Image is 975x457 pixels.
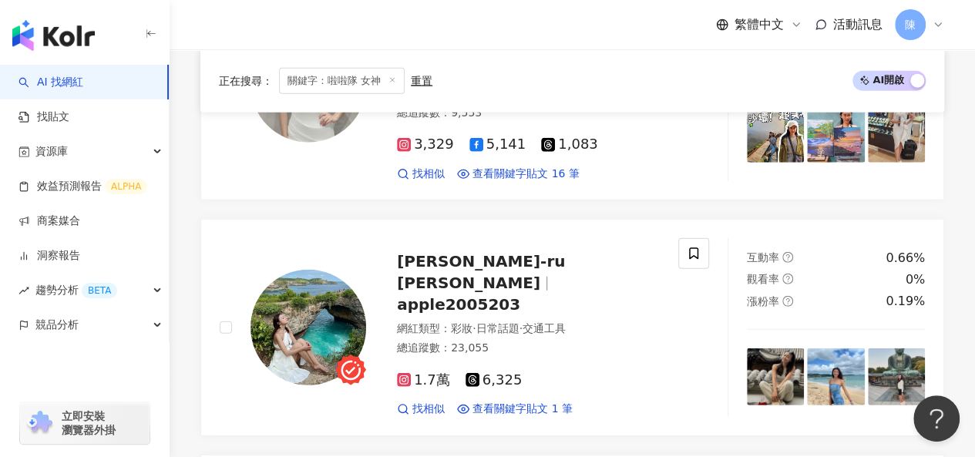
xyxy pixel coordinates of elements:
span: 5,141 [469,136,526,153]
span: rise [18,285,29,296]
span: 1,083 [541,136,598,153]
div: 網紅類型 ： [397,321,660,337]
div: 0.19% [886,293,925,310]
span: 查看關鍵字貼文 16 筆 [472,166,580,182]
span: 互動率 [747,251,779,264]
span: 陳 [905,16,916,33]
span: 活動訊息 [833,17,883,32]
div: BETA [82,283,117,298]
span: question-circle [782,274,793,284]
span: apple2005203 [397,295,520,314]
span: 日常話題 [476,322,519,334]
span: 找相似 [412,402,445,417]
span: 觀看率 [747,273,779,285]
div: 0% [906,271,925,288]
img: post-image [747,348,804,405]
span: 1.7萬 [397,372,450,388]
div: 總追蹤數 ： 23,055 [397,341,660,356]
a: 效益預測報告ALPHA [18,179,147,194]
span: 找相似 [412,166,445,182]
img: post-image [868,106,925,163]
a: 找貼文 [18,109,69,125]
img: logo [12,20,95,51]
a: searchAI 找網紅 [18,75,83,90]
span: 趨勢分析 [35,273,117,307]
span: 關鍵字：啦啦隊 女神 [279,68,405,94]
div: 重置 [411,75,432,87]
span: 立即安裝 瀏覽器外掛 [62,409,116,437]
a: 查看關鍵字貼文 16 筆 [457,166,580,182]
span: 3,329 [397,136,454,153]
div: 0.66% [886,250,925,267]
a: KOL Avatar[PERSON_NAME]-ru [PERSON_NAME]apple2005203網紅類型：彩妝·日常話題·交通工具總追蹤數：23,0551.7萬6,325找相似查看關鍵字... [200,219,944,435]
span: 6,325 [466,372,523,388]
img: post-image [868,348,925,405]
span: 查看關鍵字貼文 1 筆 [472,402,573,417]
a: chrome extension立即安裝 瀏覽器外掛 [20,402,150,444]
span: · [472,322,476,334]
span: 繁體中文 [735,16,784,33]
span: [PERSON_NAME]-ru [PERSON_NAME] [397,252,565,292]
span: 資源庫 [35,134,68,169]
img: post-image [807,348,864,405]
img: KOL Avatar [250,270,366,385]
span: question-circle [782,296,793,307]
span: 正在搜尋 ： [219,75,273,87]
span: 交通工具 [523,322,566,334]
span: 競品分析 [35,307,79,342]
iframe: Help Scout Beacon - Open [913,395,960,442]
img: chrome extension [25,411,55,435]
img: post-image [747,106,804,163]
a: 找相似 [397,402,445,417]
img: post-image [807,106,864,163]
span: question-circle [782,252,793,263]
a: 查看關鍵字貼文 1 筆 [457,402,573,417]
span: 漲粉率 [747,295,779,307]
a: 洞察報告 [18,248,80,264]
span: 彩妝 [451,322,472,334]
a: 找相似 [397,166,445,182]
span: · [519,322,522,334]
div: 總追蹤數 ： 9,553 [397,106,660,121]
a: 商案媒合 [18,213,80,229]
